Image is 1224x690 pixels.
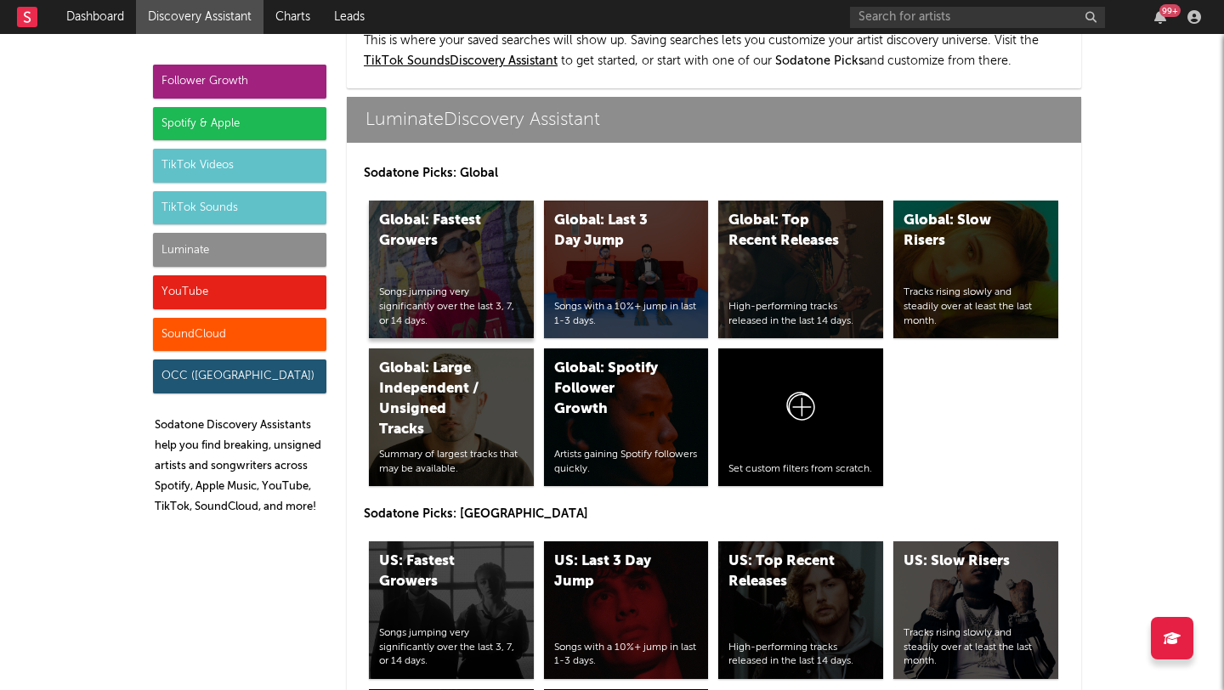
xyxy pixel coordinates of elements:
div: Songs jumping very significantly over the last 3, 7, or 14 days. [379,286,524,328]
div: Global: Spotify Follower Growth [554,359,670,420]
a: Global: Fastest GrowersSongs jumping very significantly over the last 3, 7, or 14 days. [369,201,534,338]
a: Global: Spotify Follower GrowthArtists gaining Spotify followers quickly. [544,348,709,486]
div: 99 + [1159,4,1181,17]
a: Global: Top Recent ReleasesHigh-performing tracks released in the last 14 days. [718,201,883,338]
a: Set custom filters from scratch. [718,348,883,486]
div: Global: Large Independent / Unsigned Tracks [379,359,495,440]
div: SoundCloud [153,318,326,352]
div: Tracks rising slowly and steadily over at least the last month. [904,626,1048,669]
a: Global: Last 3 Day JumpSongs with a 10%+ jump in last 1-3 days. [544,201,709,338]
div: US: Fastest Growers [379,551,495,592]
a: US: Last 3 Day JumpSongs with a 10%+ jump in last 1-3 days. [544,541,709,679]
div: YouTube [153,275,326,309]
a: TikTok SoundsDiscovery Assistant [364,55,558,67]
div: High-performing tracks released in the last 14 days. [728,641,873,670]
div: Summary of largest tracks that may be available. [379,448,524,477]
div: Tracks rising slowly and steadily over at least the last month. [904,286,1048,328]
div: OCC ([GEOGRAPHIC_DATA]) [153,359,326,393]
span: Sodatone Picks [775,55,864,67]
a: US: Slow RisersTracks rising slowly and steadily over at least the last month. [893,541,1058,679]
div: Songs with a 10%+ jump in last 1-3 days. [554,300,699,329]
div: Songs jumping very significantly over the last 3, 7, or 14 days. [379,626,524,669]
div: Global: Top Recent Releases [728,211,844,252]
p: Sodatone Picks: Global [364,163,1064,184]
div: Luminate [153,233,326,267]
div: US: Top Recent Releases [728,551,844,592]
div: Set custom filters from scratch. [728,462,873,477]
div: Global: Slow Risers [904,211,1019,252]
a: Global: Slow RisersTracks rising slowly and steadily over at least the last month. [893,201,1058,338]
div: Artists gaining Spotify followers quickly. [554,448,699,477]
div: Follower Growth [153,65,326,99]
div: US: Last 3 Day Jump [554,551,670,592]
input: Search for artists [850,7,1105,28]
button: 99+ [1154,10,1166,24]
p: Sodatone Discovery Assistants help you find breaking, unsigned artists and songwriters across Spo... [155,416,326,517]
div: Global: Fastest Growers [379,211,495,252]
a: US: Fastest GrowersSongs jumping very significantly over the last 3, 7, or 14 days. [369,541,534,679]
div: TikTok Sounds [153,191,326,225]
a: US: Top Recent ReleasesHigh-performing tracks released in the last 14 days. [718,541,883,679]
p: Sodatone Picks: [GEOGRAPHIC_DATA] [364,504,1064,524]
a: Global: Large Independent / Unsigned TracksSummary of largest tracks that may be available. [369,348,534,486]
a: LuminateDiscovery Assistant [347,97,1081,143]
div: Spotify & Apple [153,107,326,141]
div: US: Slow Risers [904,551,1019,572]
div: High-performing tracks released in the last 14 days. [728,300,873,329]
div: Songs with a 10%+ jump in last 1-3 days. [554,641,699,670]
div: TikTok Videos [153,149,326,183]
div: Global: Last 3 Day Jump [554,211,670,252]
p: This is where your saved searches will show up. Saving searches lets you customize your artist di... [364,31,1064,71]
